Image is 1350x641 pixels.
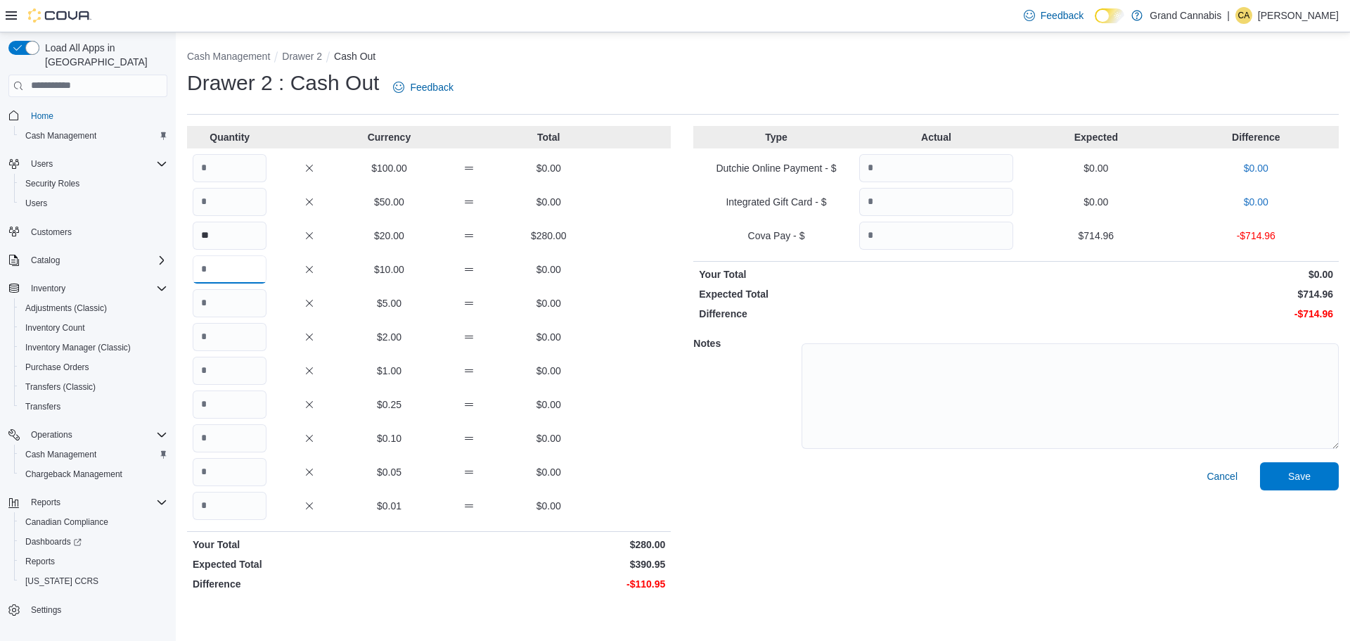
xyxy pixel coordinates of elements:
[20,398,66,415] a: Transfers
[352,499,426,513] p: $0.01
[31,110,53,122] span: Home
[20,446,102,463] a: Cash Management
[20,514,114,531] a: Canadian Compliance
[1019,287,1333,301] p: $714.96
[512,431,586,445] p: $0.00
[31,497,60,508] span: Reports
[3,279,173,298] button: Inventory
[193,357,266,385] input: Quantity
[14,571,173,591] button: [US_STATE] CCRS
[20,175,85,192] a: Security Roles
[25,107,167,125] span: Home
[31,283,65,294] span: Inventory
[859,154,1013,182] input: Quantity
[14,357,173,377] button: Purchase Orders
[14,512,173,532] button: Canadian Compliance
[699,267,1013,281] p: Your Total
[31,429,72,440] span: Operations
[1179,229,1333,243] p: -$714.96
[25,469,122,480] span: Chargeback Management
[25,602,67,618] a: Settings
[14,377,173,397] button: Transfers (Classic)
[25,303,107,314] span: Adjustments (Classic)
[14,318,173,338] button: Inventory Count
[20,398,167,415] span: Transfers
[859,130,1013,144] p: Actual
[3,425,173,445] button: Operations
[14,532,173,552] a: Dashboards
[3,250,173,270] button: Catalog
[25,576,98,587] span: [US_STATE] CCRS
[20,300,112,317] a: Adjustments (Classic)
[20,339,167,356] span: Inventory Manager (Classic)
[352,431,426,445] p: $0.10
[1179,195,1333,209] p: $0.00
[1019,307,1333,321] p: -$714.96
[512,195,586,209] p: $0.00
[25,426,167,443] span: Operations
[25,224,77,241] a: Customers
[1235,7,1252,24] div: Christine Atack
[859,222,1013,250] input: Quantity
[1019,161,1173,175] p: $0.00
[699,229,853,243] p: Cova Pay - $
[512,161,586,175] p: $0.00
[699,307,1013,321] p: Difference
[1150,7,1221,24] p: Grand Cannabis
[193,492,266,520] input: Quantity
[512,465,586,479] p: $0.00
[432,538,665,552] p: $280.00
[20,359,167,376] span: Purchase Orders
[512,398,586,412] p: $0.00
[1179,130,1333,144] p: Difference
[193,577,426,591] p: Difference
[31,227,72,238] span: Customers
[25,252,167,269] span: Catalog
[14,174,173,193] button: Security Roles
[20,379,101,395] a: Transfers (Classic)
[25,381,96,393] span: Transfers (Classic)
[1018,1,1089,30] a: Feedback
[20,533,167,550] span: Dashboards
[25,252,65,269] button: Catalog
[193,188,266,216] input: Quantity
[20,446,167,463] span: Cash Management
[1201,462,1243,490] button: Cancel
[193,323,266,351] input: Quantity
[1258,7,1339,24] p: [PERSON_NAME]
[25,536,82,547] span: Dashboards
[20,466,167,483] span: Chargeback Management
[1095,8,1124,23] input: Dark Mode
[1227,7,1230,24] p: |
[352,364,426,378] p: $1.00
[352,161,426,175] p: $100.00
[187,51,270,62] button: Cash Management
[20,319,167,336] span: Inventory Count
[20,533,87,550] a: Dashboards
[859,188,1013,216] input: Quantity
[193,130,266,144] p: Quantity
[193,222,266,250] input: Quantity
[410,80,453,94] span: Feedback
[334,51,375,62] button: Cash Out
[14,126,173,146] button: Cash Management
[193,538,426,552] p: Your Total
[193,391,266,419] input: Quantity
[25,156,167,172] span: Users
[699,161,853,175] p: Dutchie Online Payment - $
[3,222,173,242] button: Customers
[352,229,426,243] p: $20.00
[25,516,108,528] span: Canadian Compliance
[512,296,586,310] p: $0.00
[20,553,167,570] span: Reports
[20,573,167,590] span: Washington CCRS
[432,577,665,591] p: -$110.95
[352,296,426,310] p: $5.00
[25,178,79,189] span: Security Roles
[352,398,426,412] p: $0.25
[193,424,266,452] input: Quantity
[14,445,173,464] button: Cash Management
[699,287,1013,301] p: Expected Total
[14,464,173,484] button: Chargeback Management
[3,154,173,174] button: Users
